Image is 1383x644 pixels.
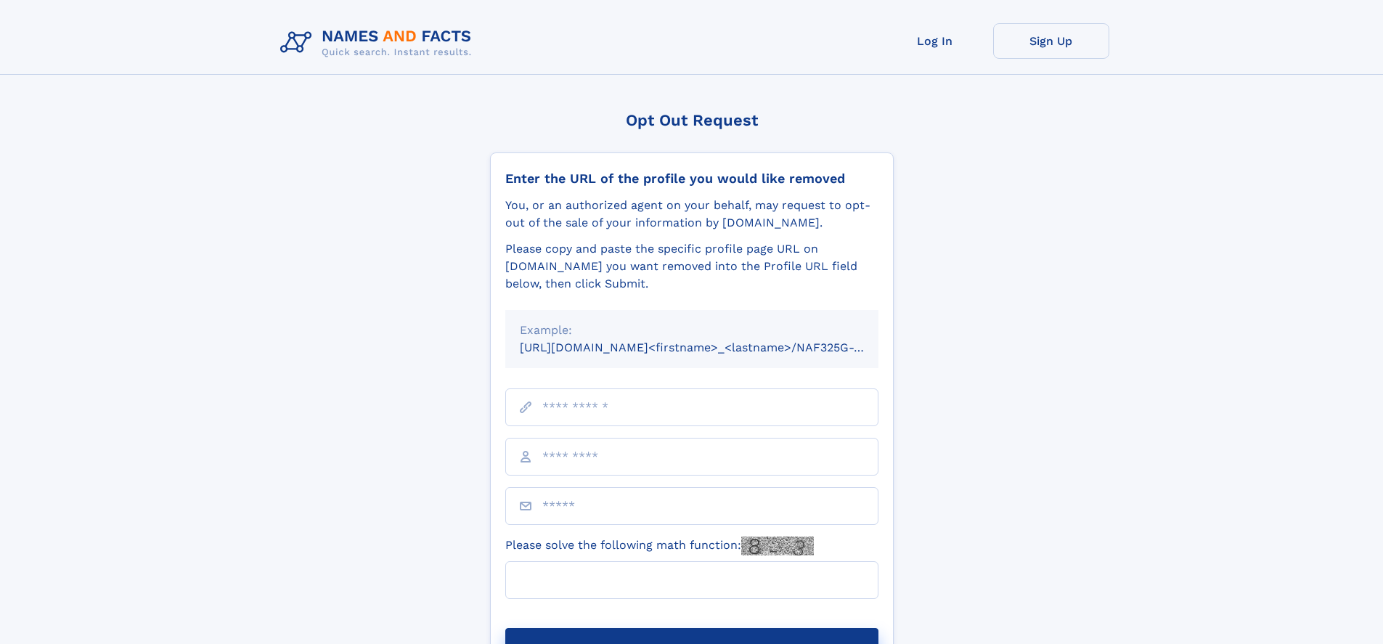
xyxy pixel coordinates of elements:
[505,197,878,232] div: You, or an authorized agent on your behalf, may request to opt-out of the sale of your informatio...
[877,23,993,59] a: Log In
[505,537,814,555] label: Please solve the following math function:
[490,111,894,129] div: Opt Out Request
[520,322,864,339] div: Example:
[505,171,878,187] div: Enter the URL of the profile you would like removed
[993,23,1109,59] a: Sign Up
[520,341,906,354] small: [URL][DOMAIN_NAME]<firstname>_<lastname>/NAF325G-xxxxxxxx
[274,23,484,62] img: Logo Names and Facts
[505,240,878,293] div: Please copy and paste the specific profile page URL on [DOMAIN_NAME] you want removed into the Pr...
